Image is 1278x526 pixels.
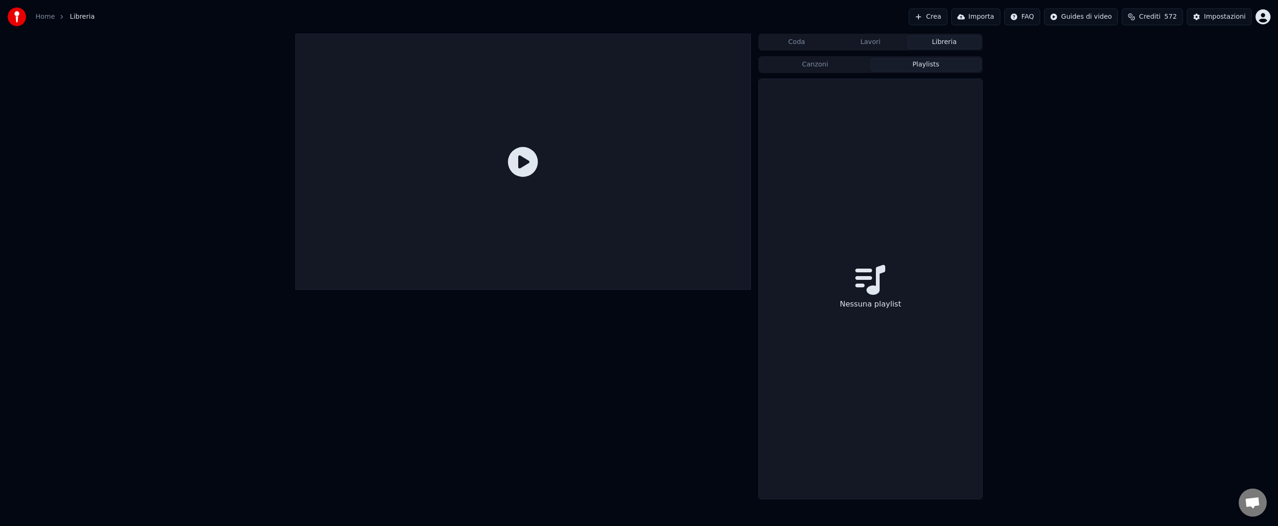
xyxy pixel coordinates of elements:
[834,36,908,49] button: Lavori
[36,12,95,22] nav: breadcrumb
[870,58,981,72] button: Playlists
[951,8,1000,25] button: Importa
[760,36,834,49] button: Coda
[1139,12,1160,22] span: Crediti
[907,36,981,49] button: Libreria
[909,8,947,25] button: Crea
[1004,8,1040,25] button: FAQ
[1044,8,1118,25] button: Guides di video
[7,7,26,26] img: youka
[1122,8,1183,25] button: Crediti572
[1204,12,1246,22] div: Impostazioni
[760,58,871,72] button: Canzoni
[1239,489,1267,517] div: Aprire la chat
[1187,8,1252,25] button: Impostazioni
[36,12,55,22] a: Home
[70,12,95,22] span: Libreria
[836,295,905,314] div: Nessuna playlist
[1164,12,1177,22] span: 572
